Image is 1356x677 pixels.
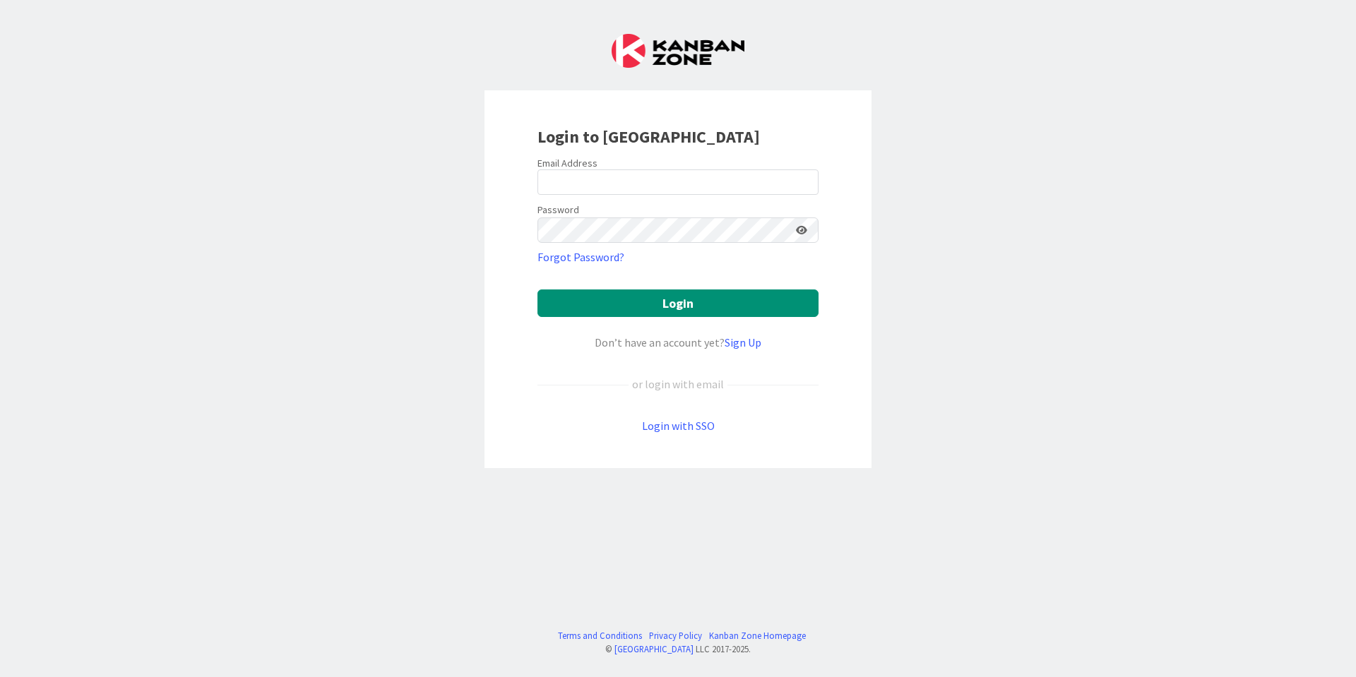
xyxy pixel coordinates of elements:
[537,248,624,265] a: Forgot Password?
[537,289,819,317] button: Login
[642,419,715,433] a: Login with SSO
[551,642,806,656] div: © LLC 2017- 2025 .
[612,34,744,68] img: Kanban Zone
[537,203,579,217] label: Password
[725,335,761,349] a: Sign Up
[629,376,727,393] div: or login with email
[649,629,702,642] a: Privacy Policy
[709,629,806,642] a: Kanban Zone Homepage
[537,334,819,351] div: Don’t have an account yet?
[614,643,694,654] a: [GEOGRAPHIC_DATA]
[537,157,597,169] label: Email Address
[558,629,642,642] a: Terms and Conditions
[537,126,760,148] b: Login to [GEOGRAPHIC_DATA]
